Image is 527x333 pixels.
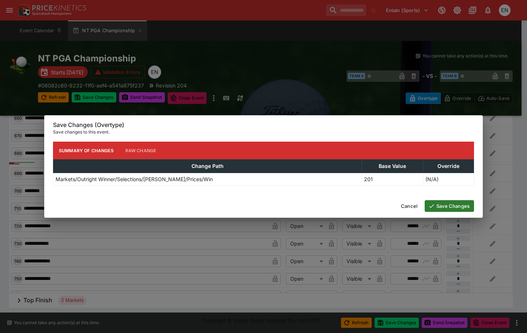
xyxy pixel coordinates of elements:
[397,200,422,212] button: Cancel
[423,173,474,186] td: (N/A)
[362,173,423,186] td: 201
[120,142,162,159] button: Raw Change
[425,200,474,212] button: Save Changes
[53,128,474,136] p: Save changes to this event.
[53,121,474,129] h6: Save Changes (Overtype)
[423,160,474,173] th: Override
[53,142,120,159] button: Summary of Changes
[362,160,423,173] th: Base Value
[53,160,362,173] th: Change Path
[56,175,213,183] p: Markets/Outright Winner/Selections/[PERSON_NAME]/Prices/Win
